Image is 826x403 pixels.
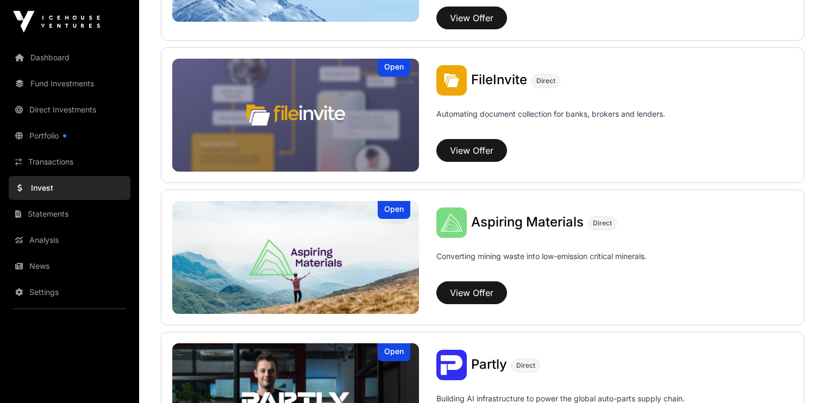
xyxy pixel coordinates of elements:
a: News [9,254,130,278]
div: Open [378,201,410,219]
p: Converting mining waste into low-emission critical minerals. [436,251,647,277]
img: Partly [436,350,467,380]
span: Partly [471,356,507,372]
a: Aspiring MaterialsOpen [172,201,419,314]
button: View Offer [436,281,507,304]
iframe: Chat Widget [772,351,826,403]
a: Direct Investments [9,98,130,122]
img: Icehouse Ventures Logo [13,11,100,33]
a: Aspiring Materials [471,216,584,230]
a: Invest [9,176,130,200]
a: Partly [471,358,507,372]
a: Fund Investments [9,72,130,96]
span: FileInvite [471,72,527,87]
a: Transactions [9,150,130,174]
a: FileInvite [471,73,527,87]
img: Aspiring Materials [172,201,419,314]
a: Dashboard [9,46,130,70]
span: Direct [593,219,612,228]
a: Statements [9,202,130,226]
img: FileInvite [436,65,467,96]
a: Settings [9,280,130,304]
span: Direct [516,361,535,370]
span: Direct [536,77,555,85]
button: View Offer [436,7,507,29]
a: Analysis [9,228,130,252]
span: Aspiring Materials [471,214,584,230]
a: FileInviteOpen [172,59,419,172]
p: Automating document collection for banks, brokers and lenders. [436,109,665,135]
img: FileInvite [172,59,419,172]
div: Open [378,343,410,361]
img: Aspiring Materials [436,207,467,238]
div: Open [378,59,410,77]
a: Portfolio [9,124,130,148]
button: View Offer [436,139,507,162]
